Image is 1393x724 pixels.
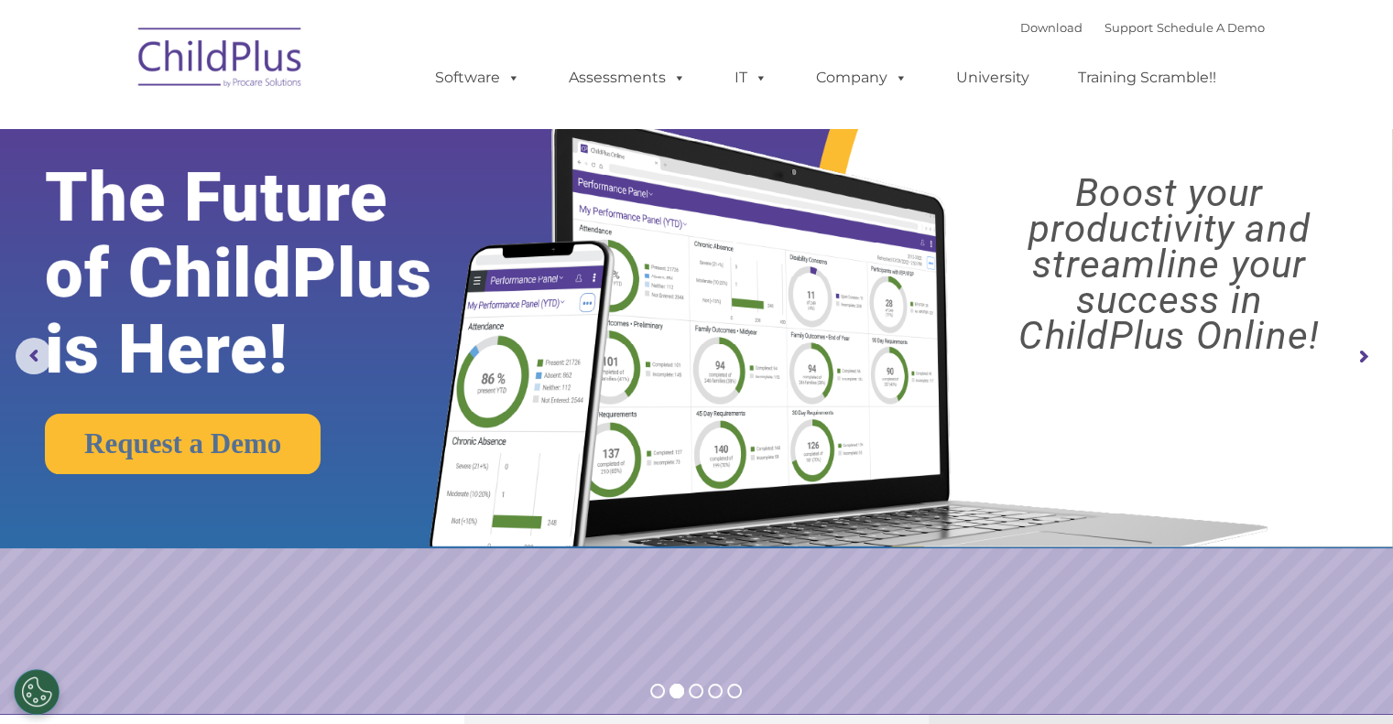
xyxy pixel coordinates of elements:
[716,59,786,96] a: IT
[1105,20,1153,35] a: Support
[938,59,1048,96] a: University
[1020,20,1083,35] a: Download
[255,196,332,210] span: Phone number
[550,59,704,96] a: Assessments
[45,414,321,474] a: Request a Demo
[1020,20,1265,35] font: |
[14,669,60,715] button: Cookies Settings
[1157,20,1265,35] a: Schedule A Demo
[129,15,312,106] img: ChildPlus by Procare Solutions
[417,59,539,96] a: Software
[963,175,1376,353] rs-layer: Boost your productivity and streamline your success in ChildPlus Online!
[798,59,926,96] a: Company
[1060,59,1235,96] a: Training Scramble!!
[255,121,310,135] span: Last name
[45,159,490,387] rs-layer: The Future of ChildPlus is Here!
